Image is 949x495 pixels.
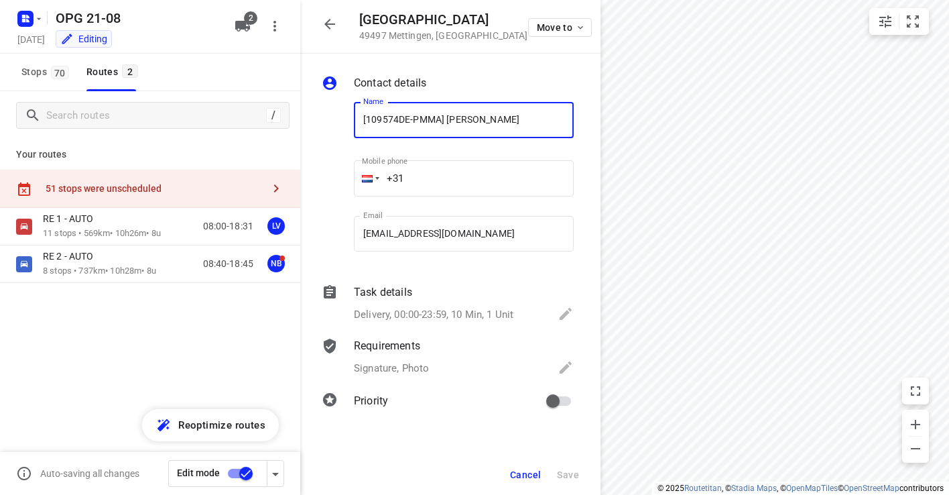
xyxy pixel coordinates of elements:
[528,18,592,37] button: Move to
[43,250,101,262] p: RE 2 - AUTO
[684,484,722,493] a: Routetitan
[322,338,574,378] div: RequirementsSignature, Photo
[558,360,574,376] svg: Edit
[354,75,426,91] p: Contact details
[354,361,429,376] p: Signature, Photo
[261,13,288,40] button: More
[203,219,253,233] p: 08:00-18:31
[558,306,574,322] svg: Edit
[322,75,574,94] div: Contact details
[359,30,528,41] p: 49497 Mettingen , [GEOGRAPHIC_DATA]
[359,12,528,27] h5: [GEOGRAPHIC_DATA]
[267,255,285,272] div: NB
[354,160,379,197] div: Netherlands: + 31
[869,8,929,35] div: small contained button group
[657,484,944,493] li: © 2025 , © , © © contributors
[43,227,161,240] p: 11 stops • 569km • 10h26m • 8u
[203,257,253,271] p: 08:40-18:45
[177,467,220,478] span: Edit mode
[86,64,142,80] div: Routes
[263,250,290,277] button: NB
[354,338,420,354] p: Requirements
[267,465,283,482] div: Driver app settings
[537,22,586,33] span: Move to
[122,64,138,78] span: 2
[505,463,546,487] button: Cancel
[354,160,574,197] input: 1 (702) 123-4567
[844,484,899,493] a: OpenStreetMap
[244,11,257,25] span: 2
[178,417,265,434] span: Reoptimize routes
[16,148,284,162] p: Your routes
[50,7,224,29] h5: Rename
[354,393,388,409] p: Priority
[510,470,541,480] span: Cancel
[354,284,412,300] p: Task details
[12,32,50,47] h5: Project date
[322,284,574,325] div: Task detailsDelivery, 00:00-23:59, 10 Min, 1 Unit
[46,183,263,194] div: 51 stops were unscheduled
[786,484,838,493] a: OpenMapTiles
[229,13,256,40] button: 2
[60,32,107,46] div: You are currently in edit mode.
[51,66,69,79] span: 70
[142,409,279,441] button: Reoptimize routes
[43,265,156,278] p: 8 stops • 737km • 10h28m • 8u
[46,105,266,126] input: Search routes
[899,8,926,35] button: Fit zoom
[731,484,777,493] a: Stadia Maps
[43,213,101,225] p: RE 1 - AUTO
[263,213,290,239] button: LV
[266,108,281,123] div: /
[40,468,139,479] p: Auto-saving all changes
[362,158,407,165] label: Mobile phone
[21,64,73,80] span: Stops
[354,307,513,323] p: Delivery, 00:00-23:59, 10 Min, 1 Unit
[267,217,285,235] div: LV
[316,11,343,38] button: Close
